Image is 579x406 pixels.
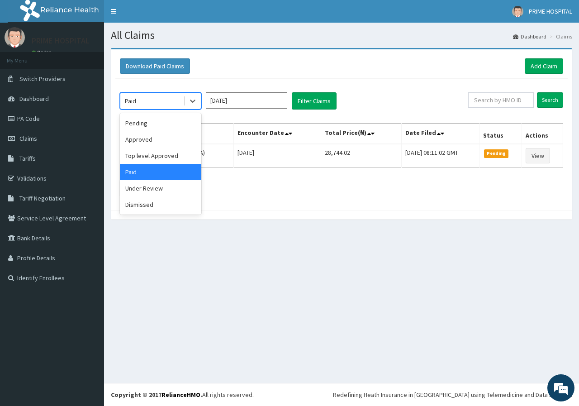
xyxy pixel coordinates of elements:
input: Select Month and Year [206,92,287,109]
img: User Image [5,27,25,48]
button: Download Paid Claims [120,58,190,74]
span: Tariff Negotiation [19,194,66,202]
span: Tariffs [19,154,36,162]
div: Pending [120,115,201,131]
a: Add Claim [525,58,563,74]
span: PRIME HOSPITAL [529,7,572,15]
div: Top level Approved [120,148,201,164]
div: Approved [120,131,201,148]
a: Dashboard [513,33,546,40]
input: Search [537,92,563,108]
footer: All rights reserved. [104,383,579,406]
div: Redefining Heath Insurance in [GEOGRAPHIC_DATA] using Telemedicine and Data Science! [333,390,572,399]
a: View [526,148,550,163]
input: Search by HMO ID [468,92,534,108]
p: PRIME HOSPITAL [32,37,90,45]
h1: All Claims [111,29,572,41]
span: Dashboard [19,95,49,103]
th: Total Price(₦) [321,124,401,144]
th: Date Filed [401,124,479,144]
div: Dismissed [120,196,201,213]
th: Status [479,124,522,144]
button: Filter Claims [292,92,337,110]
td: 28,744.02 [321,144,401,167]
img: User Image [512,6,523,17]
th: Actions [522,124,563,144]
strong: Copyright © 2017 . [111,391,202,399]
th: Encounter Date [234,124,321,144]
a: RelianceHMO [161,391,200,399]
span: Switch Providers [19,75,66,83]
div: Paid [125,96,136,105]
span: Pending [484,149,509,158]
a: Online [32,49,53,56]
span: Claims [19,134,37,143]
li: Claims [547,33,572,40]
td: [DATE] 08:11:02 GMT [401,144,479,167]
div: Under Review [120,180,201,196]
td: [DATE] [234,144,321,167]
div: Paid [120,164,201,180]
